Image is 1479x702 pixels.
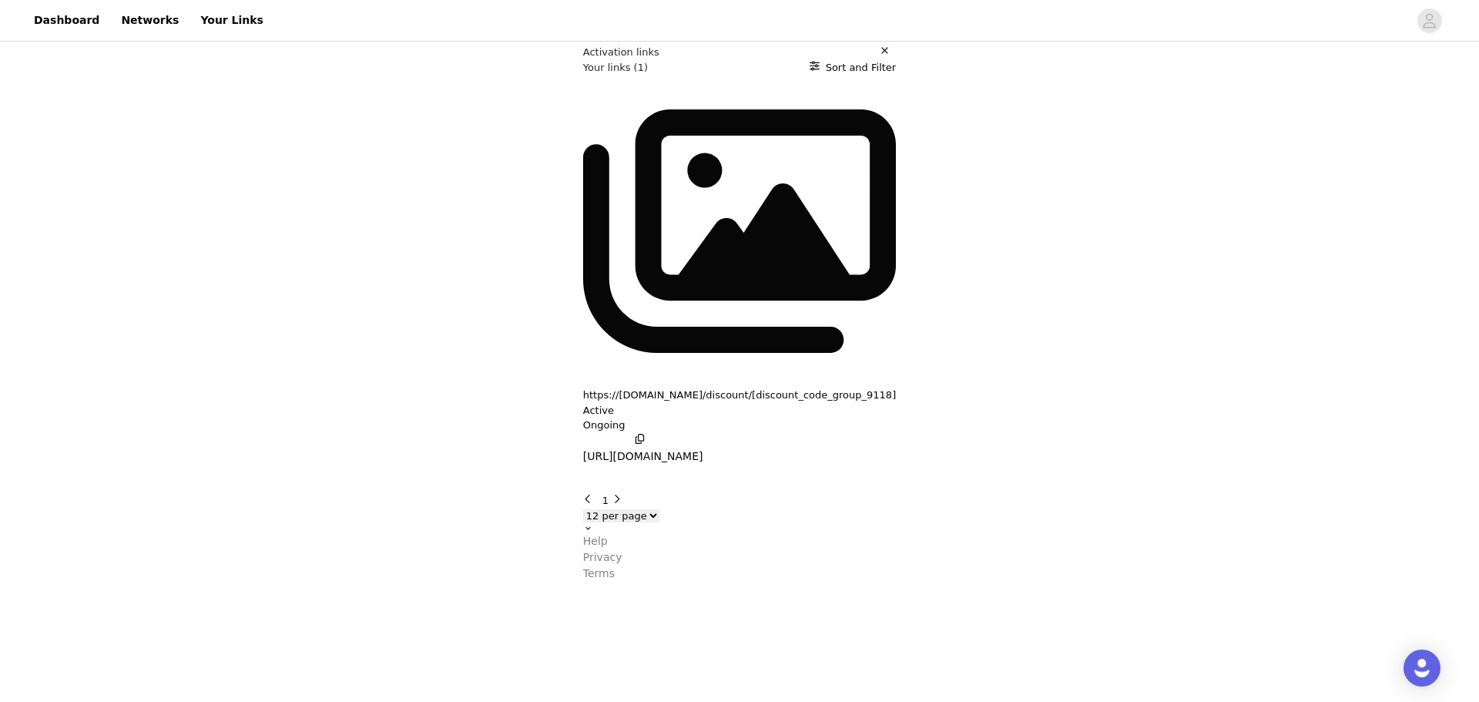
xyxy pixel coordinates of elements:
[583,493,599,509] button: Go to previous page
[191,3,273,38] a: Your Links
[602,493,609,509] button: Go To Page 1
[583,533,896,549] a: Help
[112,3,188,38] a: Networks
[583,433,703,465] button: [URL][DOMAIN_NAME]
[810,60,897,76] button: Sort and Filter
[583,403,614,418] p: Active
[583,388,896,403] button: https://[DOMAIN_NAME]/discount/[discount_code_group_9118]
[583,566,896,582] a: Terms
[1422,8,1437,33] div: avatar
[583,549,622,566] p: Privacy
[25,3,109,38] a: Dashboard
[583,566,615,582] p: Terms
[583,45,659,60] h1: Activation links
[612,493,628,509] button: Go to next page
[583,549,896,566] a: Privacy
[583,448,703,465] p: [URL][DOMAIN_NAME]
[1404,650,1440,687] div: Open Intercom Messenger
[583,60,648,76] h2: Your links (1)
[583,418,896,433] p: Ongoing
[583,533,608,549] p: Help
